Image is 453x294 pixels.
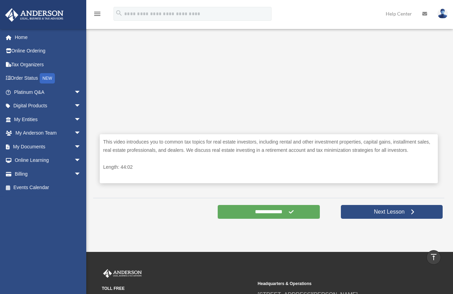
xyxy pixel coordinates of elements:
[102,285,253,292] small: TOLL FREE
[5,58,91,71] a: Tax Organizers
[437,9,448,19] img: User Pic
[341,205,443,219] a: Next Lesson
[426,250,441,265] a: vertical_align_top
[74,154,88,168] span: arrow_drop_down
[5,30,91,44] a: Home
[40,73,55,84] div: NEW
[368,208,410,215] span: Next Lesson
[103,163,434,171] p: Length: 44:02
[103,138,434,155] p: This video introduces you to common tax topics for real estate investors, including rental and ot...
[5,71,91,86] a: Order StatusNEW
[102,269,143,278] img: Anderson Advisors Platinum Portal
[93,12,101,18] a: menu
[93,10,101,18] i: menu
[74,140,88,154] span: arrow_drop_down
[5,85,91,99] a: Platinum Q&Aarrow_drop_down
[5,140,91,154] a: My Documentsarrow_drop_down
[3,8,66,22] img: Anderson Advisors Platinum Portal
[74,167,88,181] span: arrow_drop_down
[5,99,91,113] a: Digital Productsarrow_drop_down
[5,112,91,126] a: My Entitiesarrow_drop_down
[5,167,91,181] a: Billingarrow_drop_down
[74,99,88,113] span: arrow_drop_down
[430,253,438,261] i: vertical_align_top
[5,154,91,167] a: Online Learningarrow_drop_down
[5,44,91,58] a: Online Ordering
[5,126,91,140] a: My Anderson Teamarrow_drop_down
[74,85,88,99] span: arrow_drop_down
[258,280,409,287] small: Headquarters & Operations
[74,126,88,140] span: arrow_drop_down
[5,181,91,195] a: Events Calendar
[115,9,123,17] i: search
[74,112,88,127] span: arrow_drop_down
